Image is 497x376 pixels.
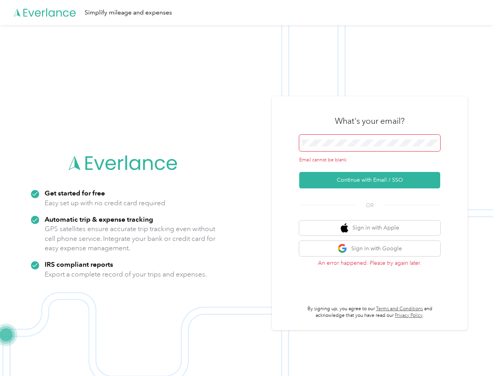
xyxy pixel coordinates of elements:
[299,259,440,267] p: An error happened. Please try again later.
[356,201,383,210] span: OR
[45,198,165,208] p: Easy set up with no credit card required
[299,305,440,319] p: By signing up, you agree to our and acknowledge that you have read our .
[395,313,423,318] a: Privacy Policy
[45,260,113,268] strong: IRS compliant reports
[376,306,423,312] a: Terms and Conditions
[45,189,105,197] strong: Get started for free
[341,223,349,233] img: apple logo
[335,116,405,127] h3: What's your email?
[45,215,153,223] strong: Automatic trip & expense tracking
[45,269,207,279] p: Export a complete record of your trips and expenses.
[45,224,216,253] p: GPS satellites ensure accurate trip tracking even without cell phone service. Integrate your bank...
[299,221,440,236] button: apple logoSign in with Apple
[338,244,347,253] img: google logo
[299,241,440,256] button: google logoSign in with Google
[85,8,172,18] div: Simplify mileage and expenses
[299,157,440,164] div: Email cannot be blank
[299,172,440,188] button: Continue with Email / SSO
